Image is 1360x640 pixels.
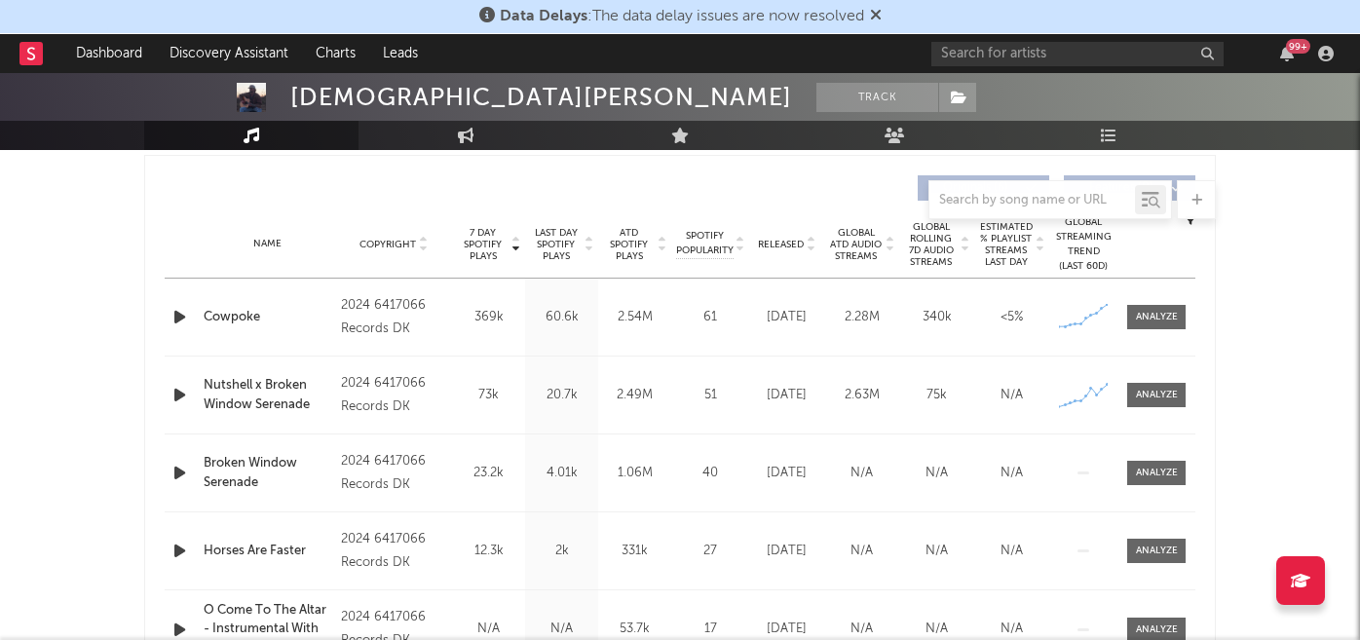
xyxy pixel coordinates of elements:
div: N/A [829,542,894,561]
span: 7 Day Spotify Plays [457,227,509,262]
span: Global Rolling 7D Audio Streams [904,221,958,268]
div: [DATE] [754,308,819,327]
div: 73k [457,386,520,405]
div: N/A [979,464,1044,483]
div: 53.7k [603,620,666,639]
div: N/A [457,620,520,639]
div: 2024 6417066 Records DK [341,528,447,575]
button: 99+ [1280,46,1294,61]
div: N/A [979,386,1044,405]
div: [DATE] [754,620,819,639]
span: Copyright [359,239,416,250]
div: 75k [904,386,969,405]
a: Leads [369,34,432,73]
div: 51 [676,386,744,405]
a: Cowpoke [204,308,331,327]
div: 2k [530,542,593,561]
div: N/A [829,620,894,639]
div: [DATE] [754,464,819,483]
div: 60.6k [530,308,593,327]
div: 369k [457,308,520,327]
a: Broken Window Serenade [204,454,331,492]
button: Originals(6) [918,175,1049,201]
div: 1.06M [603,464,666,483]
div: N/A [904,542,969,561]
div: 12.3k [457,542,520,561]
div: N/A [904,464,969,483]
div: 4.01k [530,464,593,483]
div: 23.2k [457,464,520,483]
a: Horses Are Faster [204,542,331,561]
div: N/A [829,464,894,483]
span: Dismiss [870,9,882,24]
div: 331k [603,542,666,561]
div: 20.7k [530,386,593,405]
div: 99 + [1286,39,1310,54]
div: 2024 6417066 Records DK [341,294,447,341]
div: <5% [979,308,1044,327]
div: 2.28M [829,308,894,327]
div: N/A [904,620,969,639]
div: 340k [904,308,969,327]
div: N/A [979,620,1044,639]
div: [DEMOGRAPHIC_DATA][PERSON_NAME] [290,83,792,112]
input: Search for artists [931,42,1224,66]
div: 17 [676,620,744,639]
div: 2024 6417066 Records DK [341,372,447,419]
div: Global Streaming Trend (Last 60D) [1054,215,1113,274]
a: Discovery Assistant [156,34,302,73]
div: N/A [979,542,1044,561]
div: 40 [676,464,744,483]
a: Nutshell x Broken Window Serenade [204,376,331,414]
div: 2024 6417066 Records DK [341,450,447,497]
span: Spotify Popularity [676,229,734,258]
span: Estimated % Playlist Streams Last Day [979,221,1033,268]
span: Global ATD Audio Streams [829,227,883,262]
span: ATD Spotify Plays [603,227,655,262]
div: 2.54M [603,308,666,327]
a: Charts [302,34,369,73]
button: Track [816,83,938,112]
input: Search by song name or URL [929,193,1135,208]
div: 2.49M [603,386,666,405]
div: N/A [530,620,593,639]
span: : The data delay issues are now resolved [500,9,864,24]
button: Features(0) [1064,175,1195,201]
span: Last Day Spotify Plays [530,227,582,262]
div: Name [204,237,331,251]
div: 61 [676,308,744,327]
div: [DATE] [754,542,819,561]
span: Released [758,239,804,250]
span: Data Delays [500,9,587,24]
div: 27 [676,542,744,561]
div: [DATE] [754,386,819,405]
a: Dashboard [62,34,156,73]
div: 2.63M [829,386,894,405]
